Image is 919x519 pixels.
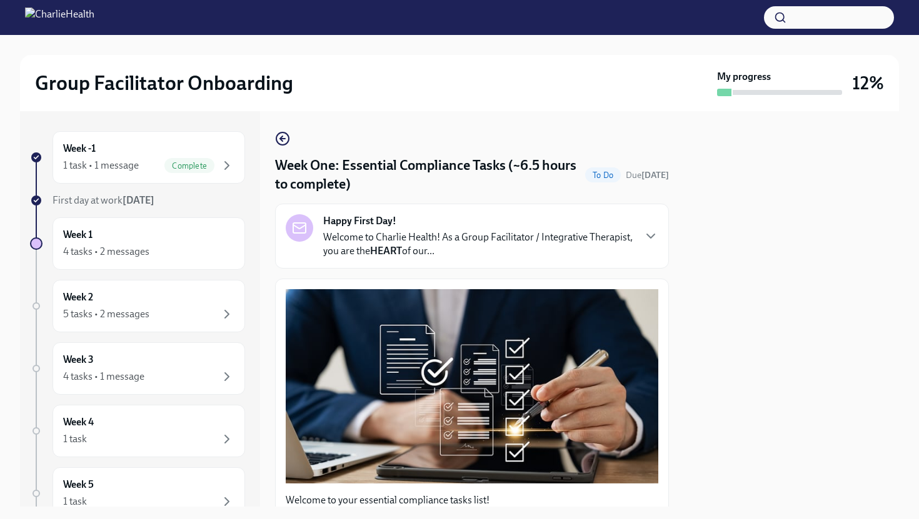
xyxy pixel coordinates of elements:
[30,194,245,207] a: First day at work[DATE]
[626,170,669,180] span: Due
[30,342,245,395] a: Week 34 tasks • 1 message
[626,169,669,181] span: September 22nd, 2025 09:00
[53,194,154,206] span: First day at work
[63,142,96,156] h6: Week -1
[323,214,396,228] strong: Happy First Day!
[63,432,87,446] div: 1 task
[275,156,580,194] h4: Week One: Essential Compliance Tasks (~6.5 hours to complete)
[164,161,214,171] span: Complete
[286,493,658,507] p: Welcome to your essential compliance tasks list!
[63,478,94,492] h6: Week 5
[717,70,771,84] strong: My progress
[63,245,149,259] div: 4 tasks • 2 messages
[123,194,154,206] strong: [DATE]
[63,495,87,508] div: 1 task
[63,159,139,172] div: 1 task • 1 message
[25,7,94,27] img: CharlieHealth
[323,230,633,258] p: Welcome to Charlie Health! As a Group Facilitator / Integrative Therapist, you are the of our...
[852,72,884,94] h3: 12%
[63,353,94,367] h6: Week 3
[63,415,94,429] h6: Week 4
[30,131,245,184] a: Week -11 task • 1 messageComplete
[585,171,621,180] span: To Do
[63,307,149,321] div: 5 tasks • 2 messages
[30,405,245,457] a: Week 41 task
[63,370,144,383] div: 4 tasks • 1 message
[63,228,93,242] h6: Week 1
[35,71,293,96] h2: Group Facilitator Onboarding
[63,290,93,304] h6: Week 2
[30,280,245,332] a: Week 25 tasks • 2 messages
[286,289,658,483] button: Zoom image
[30,217,245,270] a: Week 14 tasks • 2 messages
[641,170,669,180] strong: [DATE]
[370,245,402,257] strong: HEART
